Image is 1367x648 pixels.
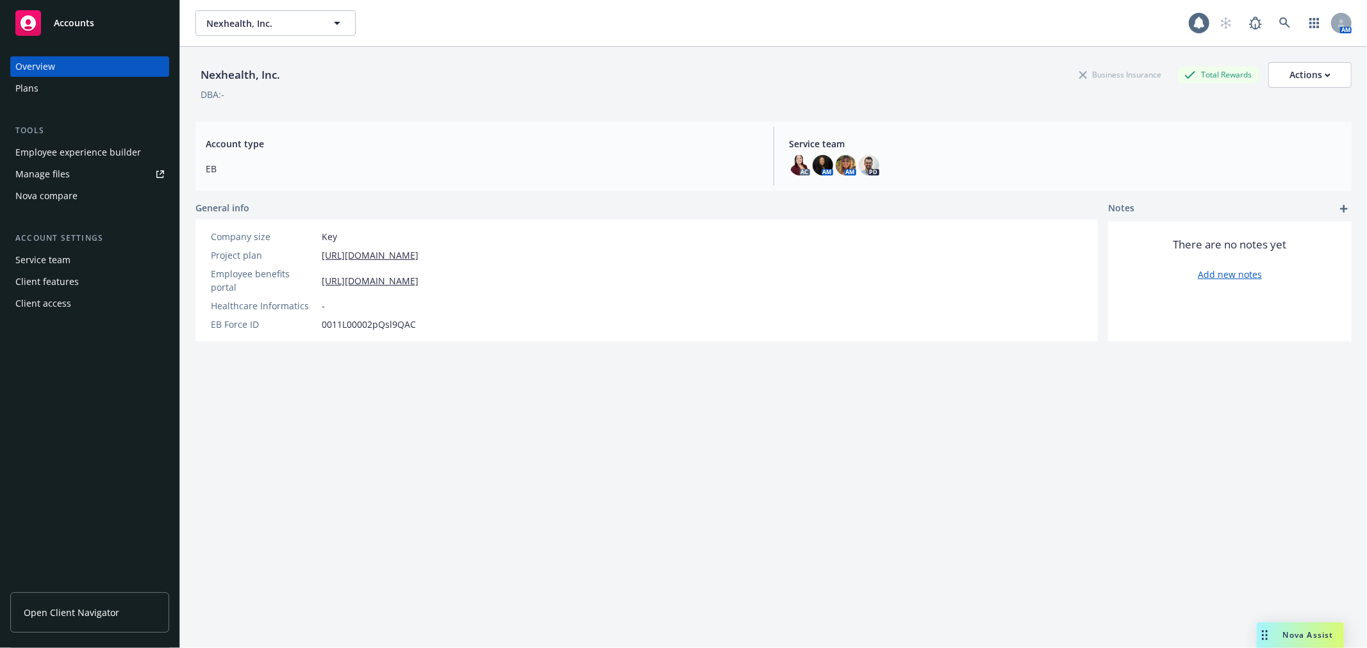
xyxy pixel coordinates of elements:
[10,232,169,245] div: Account settings
[1336,201,1352,216] a: add
[1268,62,1352,88] button: Actions
[322,274,418,288] a: [URL][DOMAIN_NAME]
[1257,622,1344,648] button: Nova Assist
[211,248,317,262] div: Project plan
[24,606,119,619] span: Open Client Navigator
[211,267,317,294] div: Employee benefits portal
[1213,10,1239,36] a: Start snowing
[211,299,317,312] div: Healthcare Informatics
[195,201,249,215] span: General info
[10,164,169,184] a: Manage files
[15,142,141,163] div: Employee experience builder
[1198,268,1262,281] a: Add new notes
[201,88,224,101] div: DBA: -
[15,293,71,314] div: Client access
[211,318,317,331] div: EB Force ID
[206,17,317,30] span: Nexhealth, Inc.
[1257,622,1273,648] div: Drag to move
[1302,10,1327,36] a: Switch app
[1272,10,1298,36] a: Search
[206,137,758,150] span: Account type
[322,248,418,262] a: [URL][DOMAIN_NAME]
[10,186,169,206] a: Nova compare
[10,78,169,99] a: Plans
[10,250,169,270] a: Service team
[15,56,55,77] div: Overview
[1108,201,1134,216] span: Notes
[10,56,169,77] a: Overview
[195,10,356,36] button: Nexhealth, Inc.
[790,155,810,175] img: photo
[322,318,416,331] span: 0011L00002pQsl9QAC
[15,78,38,99] div: Plans
[1243,10,1268,36] a: Report a Bug
[813,155,833,175] img: photo
[1073,67,1168,83] div: Business Insurance
[1178,67,1258,83] div: Total Rewards
[1283,629,1334,640] span: Nova Assist
[10,124,169,137] div: Tools
[836,155,856,175] img: photo
[206,162,758,175] span: EB
[322,230,337,243] span: Key
[15,250,70,270] div: Service team
[790,137,1342,150] span: Service team
[10,5,169,41] a: Accounts
[54,18,94,28] span: Accounts
[10,142,169,163] a: Employee experience builder
[10,271,169,292] a: Client features
[322,299,325,312] span: -
[1173,237,1287,252] span: There are no notes yet
[15,164,70,184] div: Manage files
[211,230,317,243] div: Company size
[195,67,285,83] div: Nexhealth, Inc.
[10,293,169,314] a: Client access
[1289,63,1330,87] div: Actions
[15,186,78,206] div: Nova compare
[859,155,879,175] img: photo
[15,271,79,292] div: Client features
